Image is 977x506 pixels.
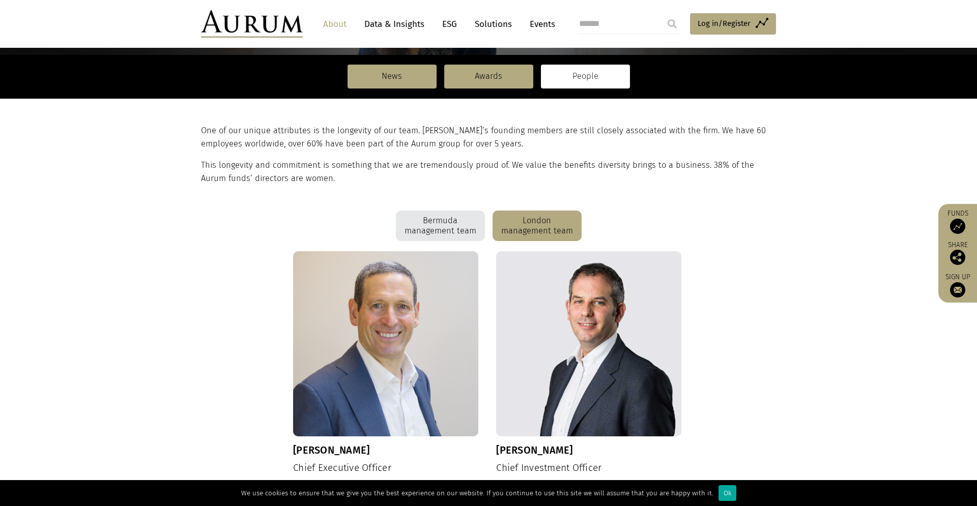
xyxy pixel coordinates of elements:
img: Aurum [201,10,303,38]
img: Share this post [950,250,965,265]
a: Awards [444,65,533,88]
a: Funds [943,209,972,234]
h4: Chief Executive Officer [293,462,478,474]
div: Share [943,242,972,265]
div: Ok [719,485,736,501]
a: Log in/Register [690,13,776,35]
div: Bermuda management team [396,211,485,241]
img: Sign up to our newsletter [950,282,965,297]
a: About [318,15,352,34]
div: London management team [493,211,582,241]
h3: [PERSON_NAME] [496,444,681,456]
span: Log in/Register [698,17,751,29]
a: Solutions [470,15,517,34]
input: Submit [662,14,682,34]
p: This longevity and commitment is something that we are tremendously proud of. We value the benefi... [201,159,773,186]
p: One of our unique attributes is the longevity of our team. [PERSON_NAME]’s founding members are s... [201,124,773,151]
a: News [348,65,437,88]
a: Data & Insights [359,15,429,34]
a: Events [525,15,555,34]
h3: [PERSON_NAME] [293,444,478,456]
a: Sign up [943,273,972,297]
img: Access Funds [950,219,965,234]
h4: Chief Investment Officer [496,462,681,474]
a: People [541,65,630,88]
a: ESG [437,15,462,34]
